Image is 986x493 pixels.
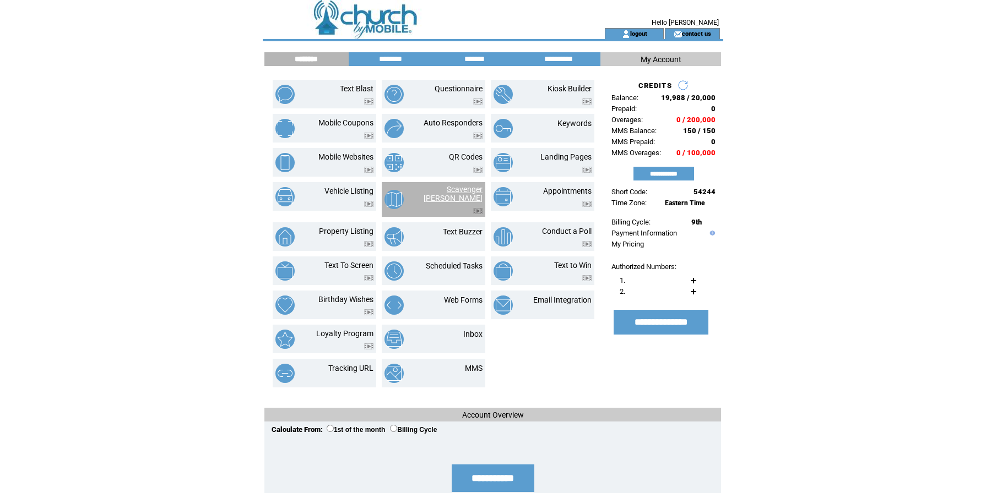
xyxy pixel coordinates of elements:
a: Appointments [543,187,592,195]
label: Billing Cycle [390,426,437,434]
a: Text to Win [554,261,592,270]
input: Billing Cycle [390,425,397,432]
span: Balance: [611,94,638,102]
img: video.png [473,98,483,105]
a: My Pricing [611,240,644,248]
span: Authorized Numbers: [611,262,676,271]
a: Mobile Coupons [318,118,373,127]
img: text-to-win.png [494,261,513,281]
img: video.png [364,133,373,139]
span: 0 [711,138,716,146]
img: text-blast.png [275,85,295,104]
span: MMS Prepaid: [611,138,655,146]
a: Birthday Wishes [318,295,373,304]
img: text-buzzer.png [384,227,404,246]
img: video.png [582,275,592,281]
span: 150 / 150 [683,127,716,135]
span: Prepaid: [611,105,637,113]
img: mobile-coupons.png [275,119,295,138]
img: birthday-wishes.png [275,295,295,315]
span: CREDITS [638,81,672,90]
img: video.png [473,167,483,173]
a: Email Integration [533,295,592,304]
a: Conduct a Poll [542,227,592,235]
img: video.png [364,275,373,281]
span: Short Code: [611,188,647,196]
img: video.png [364,241,373,247]
img: inbox.png [384,330,404,349]
img: text-to-screen.png [275,261,295,281]
a: Tracking URL [328,364,373,373]
img: landing-pages.png [494,153,513,172]
img: conduct-a-poll.png [494,227,513,246]
span: Calculate From: [272,425,323,434]
a: Mobile Websites [318,152,373,161]
img: video.png [364,309,373,315]
a: contact us [682,30,711,37]
a: Payment Information [611,229,677,237]
span: Account Overview [462,410,524,419]
img: video.png [473,208,483,214]
a: Kiosk Builder [548,84,592,93]
span: 2. [620,287,625,295]
img: account_icon.gif [622,30,630,39]
a: Vehicle Listing [324,187,373,195]
a: logout [630,30,647,37]
img: video.png [582,201,592,207]
img: qr-codes.png [384,153,404,172]
img: scheduled-tasks.png [384,261,404,281]
img: email-integration.png [494,295,513,315]
span: 0 [711,105,716,113]
img: video.png [364,98,373,105]
img: video.png [364,201,373,207]
img: video.png [582,98,592,105]
img: contact_us_icon.gif [674,30,682,39]
img: video.png [364,167,373,173]
img: help.gif [707,231,715,235]
span: 0 / 100,000 [676,149,716,157]
a: MMS [465,364,483,373]
span: 1. [620,276,625,284]
img: property-listing.png [275,227,295,246]
a: Questionnaire [435,84,483,93]
span: My Account [641,55,681,64]
img: appointments.png [494,187,513,206]
img: keywords.png [494,119,513,138]
input: 1st of the month [327,425,334,432]
img: video.png [364,343,373,349]
span: Time Zone: [611,199,647,207]
a: Web Forms [444,295,483,304]
img: scavenger-hunt.png [384,190,404,209]
a: Text Blast [340,84,373,93]
img: kiosk-builder.png [494,85,513,104]
a: QR Codes [449,152,483,161]
span: MMS Balance: [611,127,657,135]
a: Auto Responders [424,118,483,127]
span: 19,988 / 20,000 [661,94,716,102]
span: Hello [PERSON_NAME] [652,19,719,26]
a: Scavenger [PERSON_NAME] [424,185,483,202]
a: Inbox [463,330,483,338]
span: 0 / 200,000 [676,116,716,124]
a: Text Buzzer [443,227,483,236]
span: Billing Cycle: [611,218,651,226]
img: video.png [582,167,592,173]
a: Text To Screen [324,261,373,270]
span: Eastern Time [665,199,705,207]
img: tracking-url.png [275,364,295,383]
a: Landing Pages [540,152,592,161]
img: vehicle-listing.png [275,187,295,206]
img: video.png [582,241,592,247]
a: Scheduled Tasks [426,261,483,270]
img: questionnaire.png [384,85,404,104]
img: web-forms.png [384,295,404,315]
span: Overages: [611,116,643,124]
span: MMS Overages: [611,149,661,157]
a: Loyalty Program [316,329,373,338]
span: 54244 [694,188,716,196]
img: loyalty-program.png [275,330,295,349]
img: mobile-websites.png [275,153,295,172]
a: Property Listing [319,227,373,235]
img: video.png [473,133,483,139]
img: auto-responders.png [384,119,404,138]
